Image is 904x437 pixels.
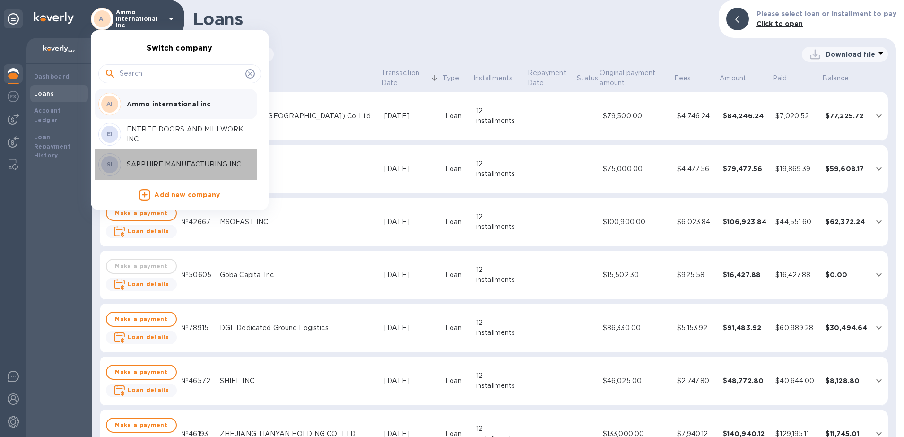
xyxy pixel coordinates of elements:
[107,161,113,168] b: SI
[127,159,246,169] p: SAPPHIRE MANUFACTURING INC
[154,190,220,201] p: Add new company
[120,67,242,81] input: Search
[127,99,246,109] p: Ammo international inc
[127,124,246,144] p: ENTREE DOORS AND MILLWORK INC
[106,100,113,107] b: AI
[107,131,113,138] b: EI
